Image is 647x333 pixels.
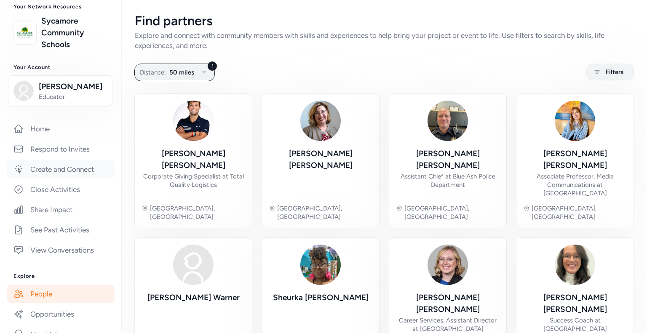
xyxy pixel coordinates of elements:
a: Close Activities [7,180,115,199]
div: [PERSON_NAME] [PERSON_NAME] [523,148,627,171]
img: Avatar [173,101,214,141]
span: Distance: [140,67,166,77]
div: [PERSON_NAME] [PERSON_NAME] [396,148,500,171]
div: [PERSON_NAME] [PERSON_NAME] [396,292,500,315]
h3: Explore [13,273,108,280]
div: Find partners [135,13,634,29]
button: [PERSON_NAME]Educator [8,75,112,107]
div: [PERSON_NAME] Warner [147,292,240,304]
div: [GEOGRAPHIC_DATA], [GEOGRAPHIC_DATA] [150,204,245,221]
img: Avatar [555,245,595,285]
div: [PERSON_NAME] [PERSON_NAME] [523,292,627,315]
h3: Your Network Resources [13,3,108,10]
div: [PERSON_NAME] [PERSON_NAME] [142,148,245,171]
a: Home [7,120,115,138]
span: Filters [606,67,623,77]
div: [PERSON_NAME] [PERSON_NAME] [269,148,372,171]
div: [GEOGRAPHIC_DATA], [GEOGRAPHIC_DATA] [277,204,372,221]
div: Sheurka [PERSON_NAME] [273,292,369,304]
div: Success Coach at [GEOGRAPHIC_DATA] [523,316,627,333]
div: Career Services, Assistant Director at [GEOGRAPHIC_DATA] [396,316,500,333]
span: [PERSON_NAME] [39,81,107,93]
div: Associate Professor, Media Communications at [GEOGRAPHIC_DATA] [523,172,627,197]
a: Respond to Invites [7,140,115,158]
img: Avatar [555,101,595,141]
a: Sycamore Community Schools [41,15,108,51]
img: Avatar [428,245,468,285]
a: Opportunities [7,305,115,323]
span: Educator [39,93,107,101]
img: logo [16,24,34,42]
button: 1Distance:50 miles [134,64,215,81]
a: Share Impact [7,200,115,219]
div: Explore and connect with community members with skills and experiences to help bring your project... [135,30,634,51]
span: 50 miles [169,67,194,77]
div: Assistant Chief at Blue Ash Police Department [396,172,500,189]
a: Create and Connect [7,160,115,178]
a: View Conversations [7,241,115,259]
img: Avatar [428,101,468,141]
a: See Past Activities [7,221,115,239]
h3: Your Account [13,64,108,71]
div: Corporate Giving Specialist at Total Quality Logistics [142,172,245,189]
img: Avatar [173,245,214,285]
img: Avatar [300,101,341,141]
div: [GEOGRAPHIC_DATA], [GEOGRAPHIC_DATA] [532,204,627,221]
a: People [7,285,115,303]
div: [GEOGRAPHIC_DATA], [GEOGRAPHIC_DATA] [404,204,500,221]
img: Avatar [300,245,341,285]
div: 1 [207,61,217,71]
